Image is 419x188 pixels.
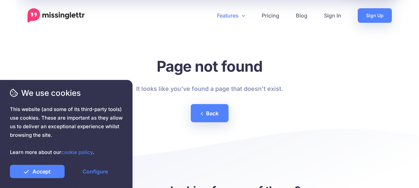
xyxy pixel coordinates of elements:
[27,8,85,23] a: Home
[209,8,253,23] a: Features
[136,84,283,94] p: It looks like you've found a page that doesn't exist.
[10,87,123,99] span: We use cookies
[10,105,123,157] span: This website (and some of its third-party tools) use cookies. These are important as they allow u...
[10,165,65,178] a: Accept
[136,57,283,75] h1: Page not found
[316,8,349,23] a: Sign In
[288,8,316,23] a: Blog
[253,8,288,23] a: Pricing
[61,149,93,155] a: cookie policy
[68,165,123,178] a: Configure
[358,8,392,23] a: Sign Up
[191,104,229,122] a: Back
